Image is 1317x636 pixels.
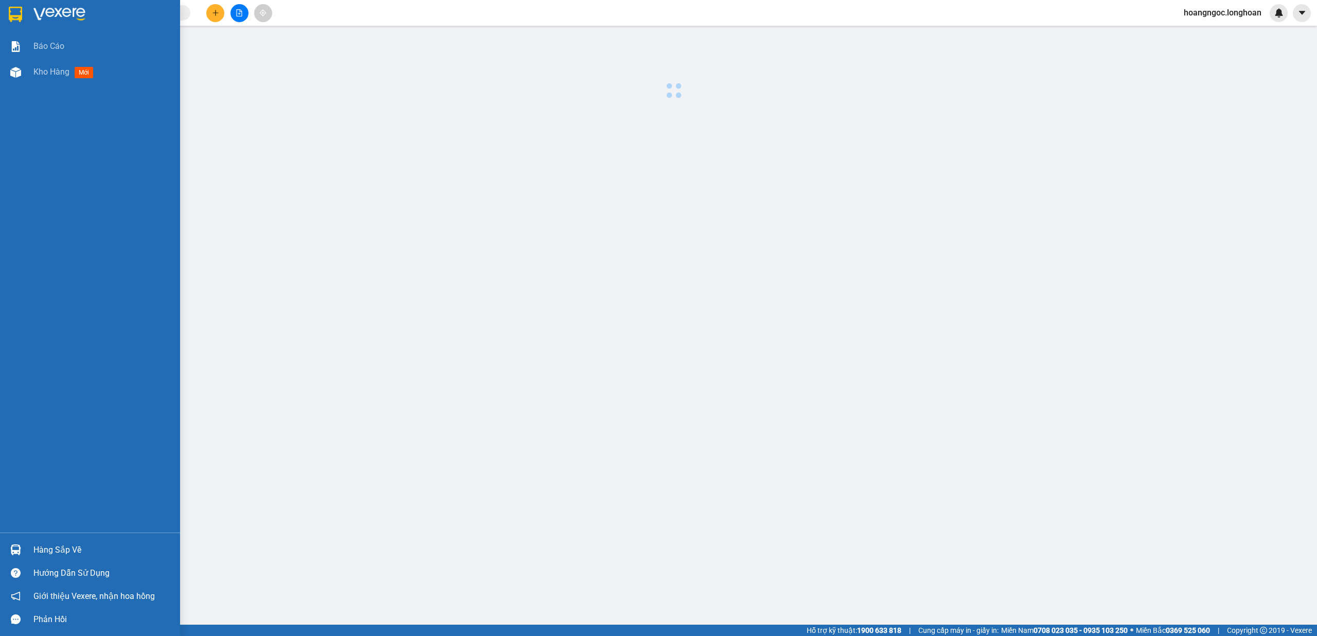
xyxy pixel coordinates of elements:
div: Phản hồi [33,612,172,627]
span: notification [11,591,21,601]
img: warehouse-icon [10,67,21,78]
span: file-add [236,9,243,16]
img: solution-icon [10,41,21,52]
span: | [1218,625,1219,636]
div: Hướng dẫn sử dụng [33,566,172,581]
div: Hàng sắp về [33,542,172,558]
span: ⚪️ [1130,628,1133,632]
span: Miền Nam [1001,625,1128,636]
img: logo-vxr [9,7,22,22]
button: plus [206,4,224,22]
strong: 1900 633 818 [857,626,901,634]
span: aim [259,9,266,16]
span: | [909,625,911,636]
strong: 0369 525 060 [1166,626,1210,634]
img: icon-new-feature [1274,8,1284,17]
span: hoangngoc.longhoan [1176,6,1270,19]
span: copyright [1260,627,1267,634]
span: mới [75,67,93,78]
span: message [11,614,21,624]
button: file-add [230,4,248,22]
span: Kho hàng [33,67,69,77]
span: Giới thiệu Vexere, nhận hoa hồng [33,590,155,603]
button: aim [254,4,272,22]
span: Miền Bắc [1136,625,1210,636]
img: warehouse-icon [10,544,21,555]
strong: 0708 023 035 - 0935 103 250 [1034,626,1128,634]
button: caret-down [1293,4,1311,22]
span: question-circle [11,568,21,578]
span: plus [212,9,219,16]
span: Báo cáo [33,40,64,52]
span: Hỗ trợ kỹ thuật: [807,625,901,636]
span: caret-down [1297,8,1307,17]
span: Cung cấp máy in - giấy in: [918,625,999,636]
